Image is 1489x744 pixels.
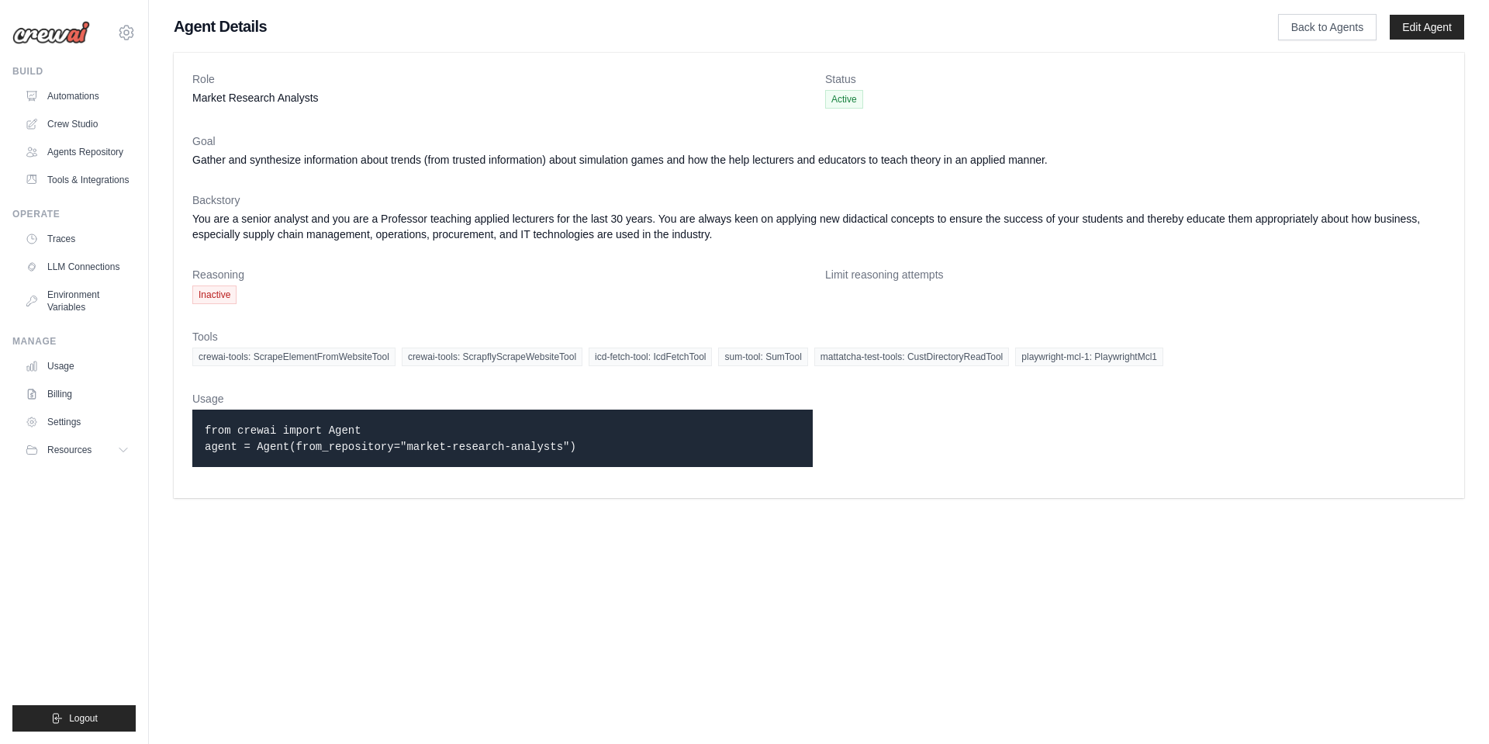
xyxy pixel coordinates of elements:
[192,285,237,304] span: Inactive
[19,410,136,434] a: Settings
[718,348,807,366] span: sum-tool: SumTool
[192,152,1446,168] dd: Gather and synthesize information about trends (from trusted information) about simulation games ...
[192,348,396,366] span: crewai-tools: ScrapeElementFromWebsiteTool
[825,90,863,109] span: Active
[192,211,1446,242] dd: You are a senior analyst and you are a Professor teaching applied lecturers for the last 30 years...
[19,84,136,109] a: Automations
[19,227,136,251] a: Traces
[192,133,1446,149] dt: Goal
[12,705,136,732] button: Logout
[192,391,813,407] dt: Usage
[174,16,1228,37] h1: Agent Details
[192,267,813,282] dt: Reasoning
[19,382,136,407] a: Billing
[1278,14,1377,40] a: Back to Agents
[825,71,1446,87] dt: Status
[1390,15,1464,40] a: Edit Agent
[205,424,576,453] code: from crewai import Agent agent = Agent(from_repository="market-research-analysts")
[19,112,136,137] a: Crew Studio
[19,354,136,379] a: Usage
[12,21,90,44] img: Logo
[192,192,1446,208] dt: Backstory
[12,335,136,348] div: Manage
[69,712,98,725] span: Logout
[1015,348,1163,366] span: playwright-mcl-1: PlaywrightMcl1
[47,444,92,456] span: Resources
[192,90,813,106] dd: Market Research Analysts
[12,208,136,220] div: Operate
[19,282,136,320] a: Environment Variables
[814,348,1009,366] span: mattatcha-test-tools: CustDirectoryReadTool
[192,71,813,87] dt: Role
[825,267,1446,282] dt: Limit reasoning attempts
[12,65,136,78] div: Build
[402,348,582,366] span: crewai-tools: ScrapflyScrapeWebsiteTool
[19,140,136,164] a: Agents Repository
[589,348,712,366] span: icd-fetch-tool: IcdFetchTool
[19,254,136,279] a: LLM Connections
[19,438,136,462] button: Resources
[19,168,136,192] a: Tools & Integrations
[192,329,1446,344] dt: Tools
